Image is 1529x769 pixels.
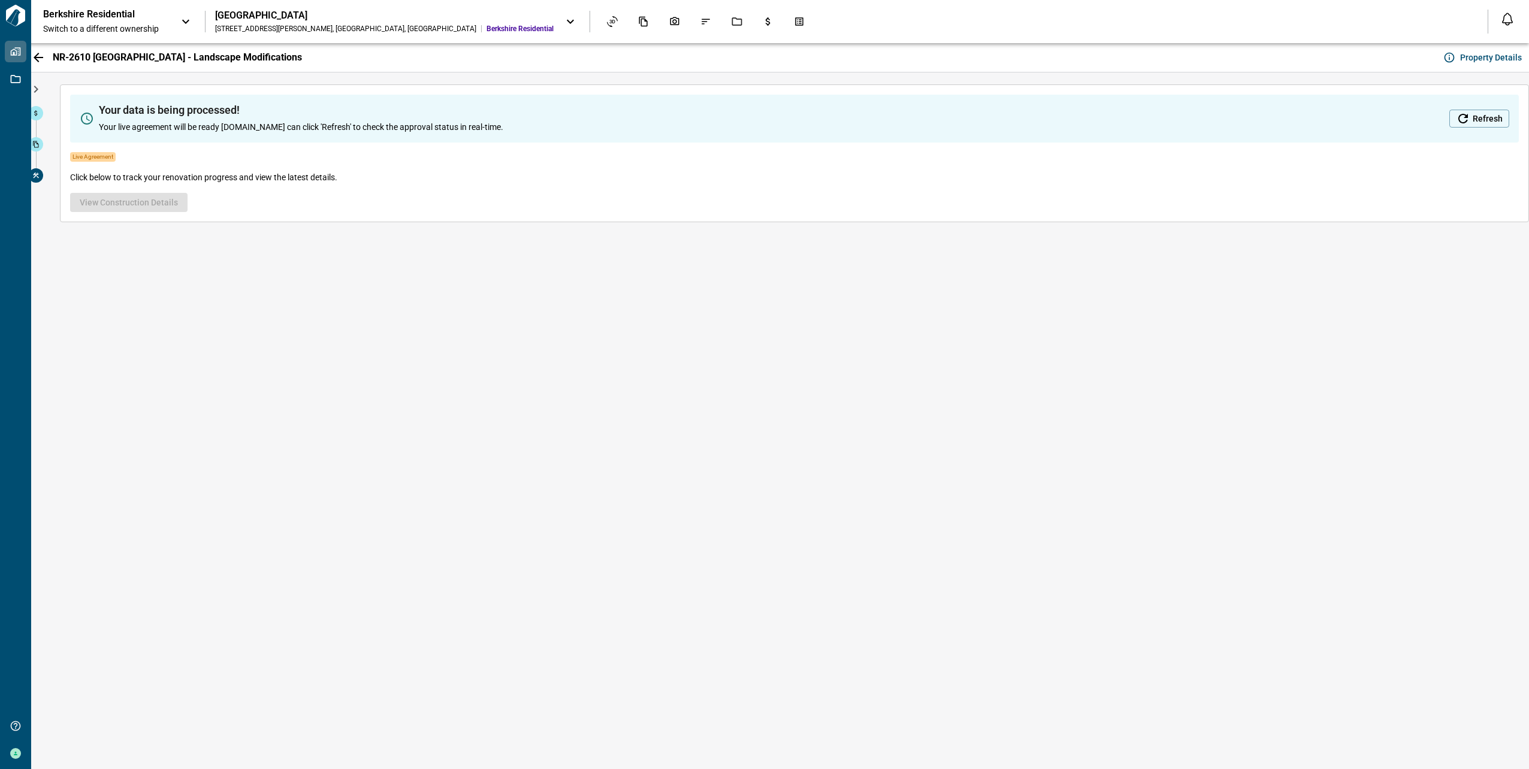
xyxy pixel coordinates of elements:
div: Issues & Info [693,11,718,32]
button: Refresh [1449,110,1509,128]
span: Berkshire Residential [486,24,554,34]
span: Your data is being processed! [99,104,503,116]
div: Photos [662,11,687,32]
div: Budgets [756,11,781,32]
div: [STREET_ADDRESS][PERSON_NAME] , [GEOGRAPHIC_DATA] , [GEOGRAPHIC_DATA] [215,24,476,34]
span: Your live agreement will be ready [DOMAIN_NAME] can click 'Refresh' to check the approval status ... [99,121,503,133]
button: Property Details [1441,48,1527,67]
span: Click below to track your renovation progress and view the latest details. [70,171,337,183]
div: Takeoff Center [787,11,812,32]
span: Refresh [1473,113,1503,125]
div: Asset View [600,11,625,32]
button: Open notification feed [1498,10,1517,29]
div: Documents [631,11,656,32]
span: Live Agreement [70,152,116,162]
span: NR-2610 [GEOGRAPHIC_DATA] - Landscape Modifications [53,52,302,63]
div: [GEOGRAPHIC_DATA] [215,10,554,22]
span: Property Details [1460,52,1522,63]
p: Berkshire Residential [43,8,151,20]
div: Jobs [724,11,750,32]
span: Switch to a different ownership [43,23,169,35]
